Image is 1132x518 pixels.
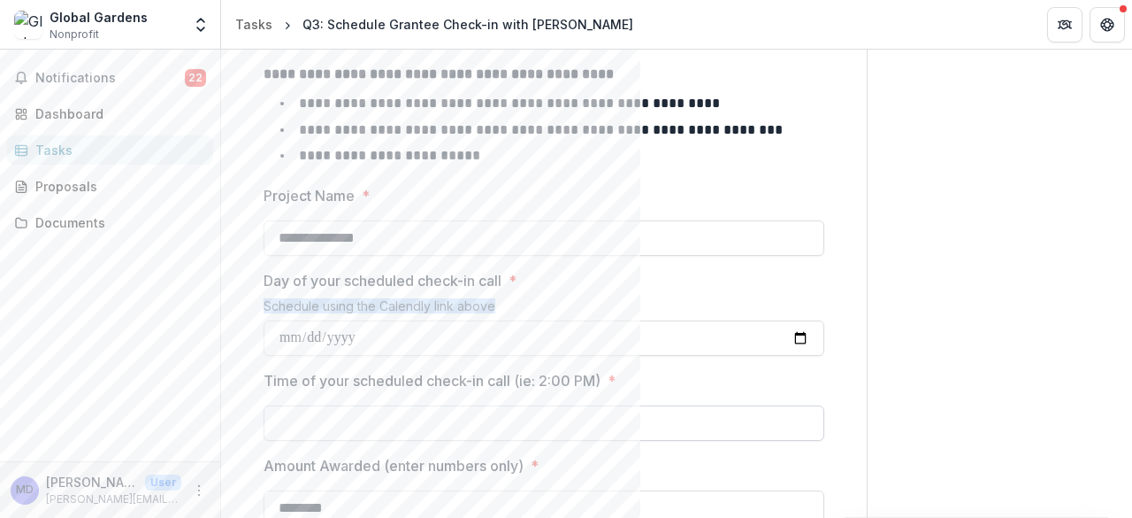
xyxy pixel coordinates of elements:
[228,12,279,37] a: Tasks
[145,475,181,491] p: User
[228,12,640,37] nav: breadcrumb
[35,213,199,232] div: Documents
[7,64,213,92] button: Notifications22
[264,185,355,206] p: Project Name
[302,15,633,34] div: Q3: Schedule Grantee Check-in with [PERSON_NAME]
[46,473,138,491] p: [PERSON_NAME]
[185,69,206,87] span: 22
[35,104,199,123] div: Dashboard
[188,7,213,43] button: Open entity switcher
[235,15,272,34] div: Tasks
[35,141,199,159] div: Tasks
[7,172,213,201] a: Proposals
[264,455,524,476] p: Amount Awarded (enter numbers only)
[35,71,185,86] span: Notifications
[264,270,501,291] p: Day of your scheduled check-in call
[14,11,42,39] img: Global Gardens
[264,298,824,321] div: Schedule using the Calendly link above
[50,27,99,43] span: Nonprofit
[1090,7,1125,43] button: Get Help
[7,135,213,165] a: Tasks
[1047,7,1082,43] button: Partners
[35,177,199,196] div: Proposals
[7,99,213,128] a: Dashboard
[7,208,213,237] a: Documents
[46,491,181,507] p: [PERSON_NAME][EMAIL_ADDRESS][DOMAIN_NAME]
[188,480,210,501] button: More
[16,484,34,496] div: Maryann Donahue
[264,370,600,391] p: Time of your scheduled check-in call (ie: 2:00 PM)
[50,8,148,27] div: Global Gardens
